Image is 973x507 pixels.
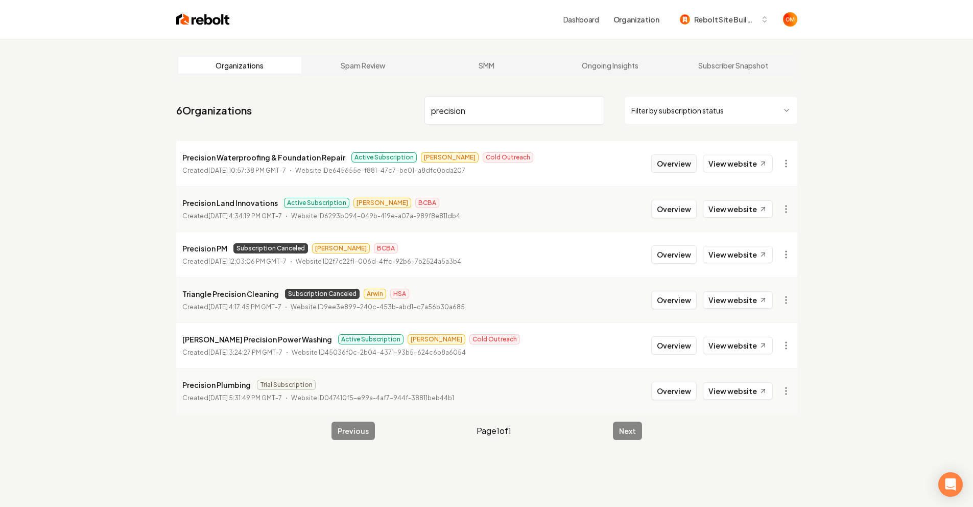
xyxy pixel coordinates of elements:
a: Organizations [178,57,302,74]
time: [DATE] 12:03:06 PM GMT-7 [208,258,287,265]
span: BCBA [415,198,439,208]
span: [PERSON_NAME] [408,334,465,344]
a: Subscriber Snapshot [672,57,795,74]
a: View website [703,337,773,354]
button: Overview [651,245,697,264]
p: Created [182,348,282,358]
span: [PERSON_NAME] [353,198,411,208]
a: Ongoing Insights [548,57,672,74]
p: Website ID 45036f0c-2b04-4371-93b5-624c6b8a6054 [292,348,466,358]
button: Organization [607,10,666,29]
a: View website [703,246,773,263]
p: Created [182,302,281,312]
span: Subscription Canceled [233,243,308,253]
span: Active Subscription [338,334,404,344]
span: Arwin [364,289,386,299]
span: Active Subscription [284,198,349,208]
span: BCBA [374,243,398,253]
span: Page 1 of 1 [477,425,511,437]
p: Precision PM [182,242,227,255]
p: Created [182,166,286,176]
span: Trial Subscription [257,380,316,390]
time: [DATE] 4:34:19 PM GMT-7 [208,212,282,220]
img: Rebolt Logo [176,12,230,27]
p: Created [182,211,282,221]
p: Website ID 6293b094-049b-419e-a07a-989f8e811db4 [291,211,460,221]
button: Overview [651,291,697,309]
a: SMM [425,57,549,74]
p: Created [182,257,287,267]
img: Rebolt Site Builder [680,14,690,25]
time: [DATE] 5:31:49 PM GMT-7 [208,394,282,402]
div: Open Intercom Messenger [938,472,963,497]
span: Cold Outreach [469,334,520,344]
a: Spam Review [301,57,425,74]
button: Open user button [783,12,797,27]
p: Triangle Precision Cleaning [182,288,279,300]
a: View website [703,382,773,400]
p: Precision Plumbing [182,379,251,391]
span: [PERSON_NAME] [421,152,479,163]
time: [DATE] 10:57:38 PM GMT-7 [208,167,286,174]
button: Overview [651,336,697,355]
a: View website [703,155,773,172]
a: View website [703,291,773,309]
span: Subscription Canceled [285,289,360,299]
p: Website ID 2f7c22f1-006d-4ffc-92b6-7b2524a5a3b4 [296,257,461,267]
span: Cold Outreach [483,152,533,163]
a: View website [703,200,773,218]
p: Website ID e645655e-f881-47c7-be01-a8dfc0bda207 [295,166,465,176]
span: Rebolt Site Builder [694,14,756,25]
p: Website ID 9ee3e899-240c-453b-abd1-c7a56b30a685 [291,302,465,312]
button: Overview [651,382,697,400]
img: Omar Molai [783,12,797,27]
p: Website ID 047410f5-e99a-4af7-944f-38811beb44b1 [291,393,454,403]
time: [DATE] 4:17:45 PM GMT-7 [208,303,281,311]
a: 6Organizations [176,103,252,118]
p: Precision Waterproofing & Foundation Repair [182,151,345,164]
a: Dashboard [563,14,599,25]
button: Overview [651,154,697,173]
time: [DATE] 3:24:27 PM GMT-7 [208,349,282,356]
span: HSA [390,289,409,299]
input: Search by name or ID [424,96,604,125]
p: [PERSON_NAME] Precision Power Washing [182,333,332,345]
span: Active Subscription [351,152,417,163]
span: [PERSON_NAME] [312,243,370,253]
button: Overview [651,200,697,218]
p: Precision Land Innovations [182,197,278,209]
p: Created [182,393,282,403]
